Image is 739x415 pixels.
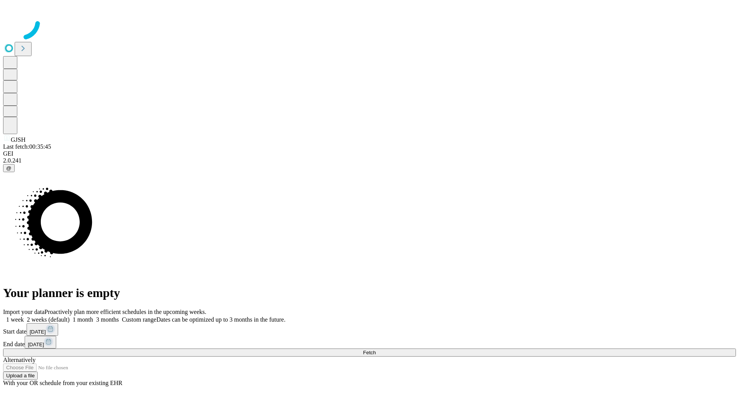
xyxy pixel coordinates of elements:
[3,150,736,157] div: GEI
[3,286,736,300] h1: Your planner is empty
[6,165,12,171] span: @
[3,372,38,380] button: Upload a file
[73,316,93,323] span: 1 month
[6,316,24,323] span: 1 week
[3,357,35,363] span: Alternatively
[45,309,206,315] span: Proactively plan more efficient schedules in the upcoming weeks.
[3,380,122,386] span: With your OR schedule from your existing EHR
[3,349,736,357] button: Fetch
[3,323,736,336] div: Start date
[27,316,70,323] span: 2 weeks (default)
[3,143,51,150] span: Last fetch: 00:35:45
[27,323,58,336] button: [DATE]
[156,316,285,323] span: Dates can be optimized up to 3 months in the future.
[363,350,376,355] span: Fetch
[3,164,15,172] button: @
[3,157,736,164] div: 2.0.241
[30,329,46,335] span: [DATE]
[3,336,736,349] div: End date
[3,309,45,315] span: Import your data
[25,336,56,349] button: [DATE]
[96,316,119,323] span: 3 months
[28,342,44,347] span: [DATE]
[11,136,25,143] span: GJSH
[122,316,156,323] span: Custom range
